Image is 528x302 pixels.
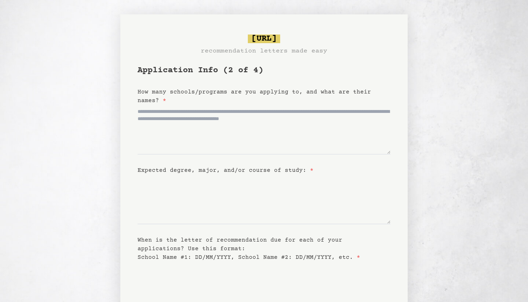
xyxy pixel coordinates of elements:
span: [URL] [248,35,280,43]
label: How many schools/programs are you applying to, and what are their names? [138,89,371,104]
label: Expected degree, major, and/or course of study: [138,167,314,174]
h3: recommendation letters made easy [201,46,327,56]
h1: Application Info (2 of 4) [138,65,390,76]
label: When is the letter of recommendation due for each of your applications? Use this format: School N... [138,237,360,261]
